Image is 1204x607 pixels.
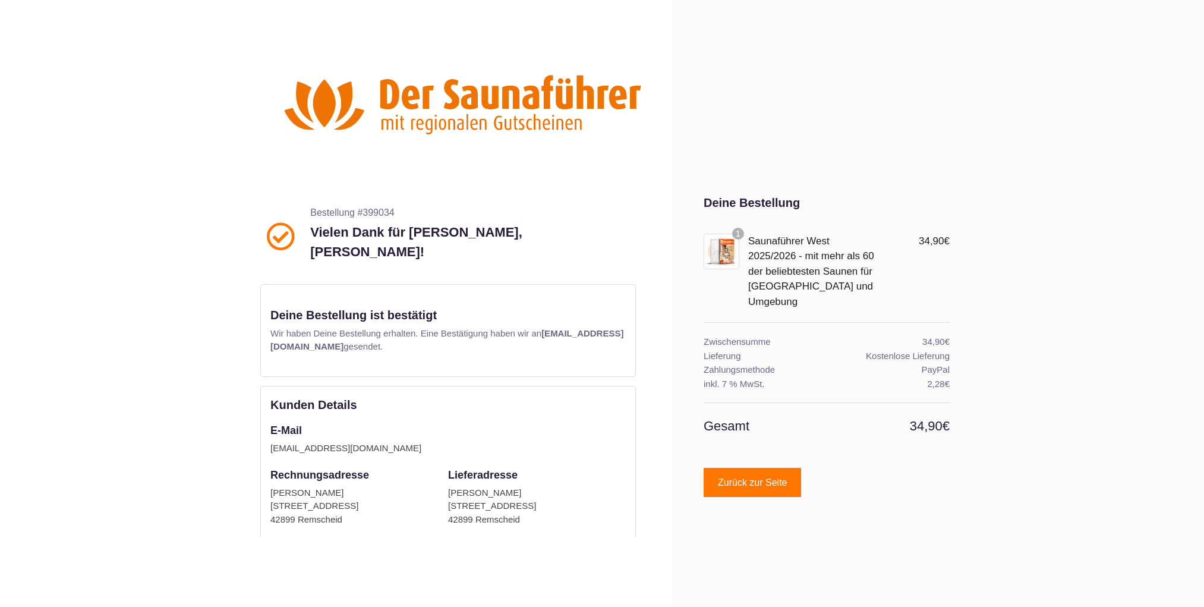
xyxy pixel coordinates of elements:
td: Kostenlose Lieferung [827,349,950,363]
p: Deine Bestellung ist bestätigt [270,306,626,324]
th: Gesamt [704,403,827,449]
p: Bestellung #399034 [310,206,630,220]
span: € [943,419,950,433]
div: [PERSON_NAME] [STREET_ADDRESS] 42899 Remscheid [448,486,617,527]
span: 34,90 [910,419,950,433]
span: 1 [732,228,744,240]
a: Saunaführer West 2025/2026 - mit mehr als 60 der beliebtesten Saunen für [GEOGRAPHIC_DATA] und Um... [748,235,874,307]
span: 34,90 [922,336,950,347]
th: Zwischensumme [704,323,827,349]
th: Lieferung [704,349,827,363]
span: 2,28 [927,379,950,389]
td: PayPal [827,363,950,377]
strong: Lieferadresse [448,469,518,481]
span: € [944,235,950,247]
span: Zurück zur Seite [718,478,787,488]
p: Vielen Dank für [PERSON_NAME], [PERSON_NAME]! [310,222,630,262]
th: inkl. 7 % MwSt. [704,377,827,403]
div: [PERSON_NAME] [STREET_ADDRESS] 42899 Remscheid [270,486,436,527]
strong: Rechnungsadresse [270,469,369,481]
th: Zahlungsmethode [704,363,827,377]
a: Zurück zur Seite [704,468,801,497]
span: € [945,379,950,389]
strong: E-Mail [270,424,302,436]
span: € [945,336,950,347]
div: [EMAIL_ADDRESS][DOMAIN_NAME] [270,442,436,455]
div: Deine Bestellung [704,194,950,212]
span: 34,90 [919,235,950,247]
p: Wir haben Deine Bestellung erhalten. Eine Bestätigung haben wir an gesendet. [270,327,626,354]
div: Kunden Details [270,396,626,414]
